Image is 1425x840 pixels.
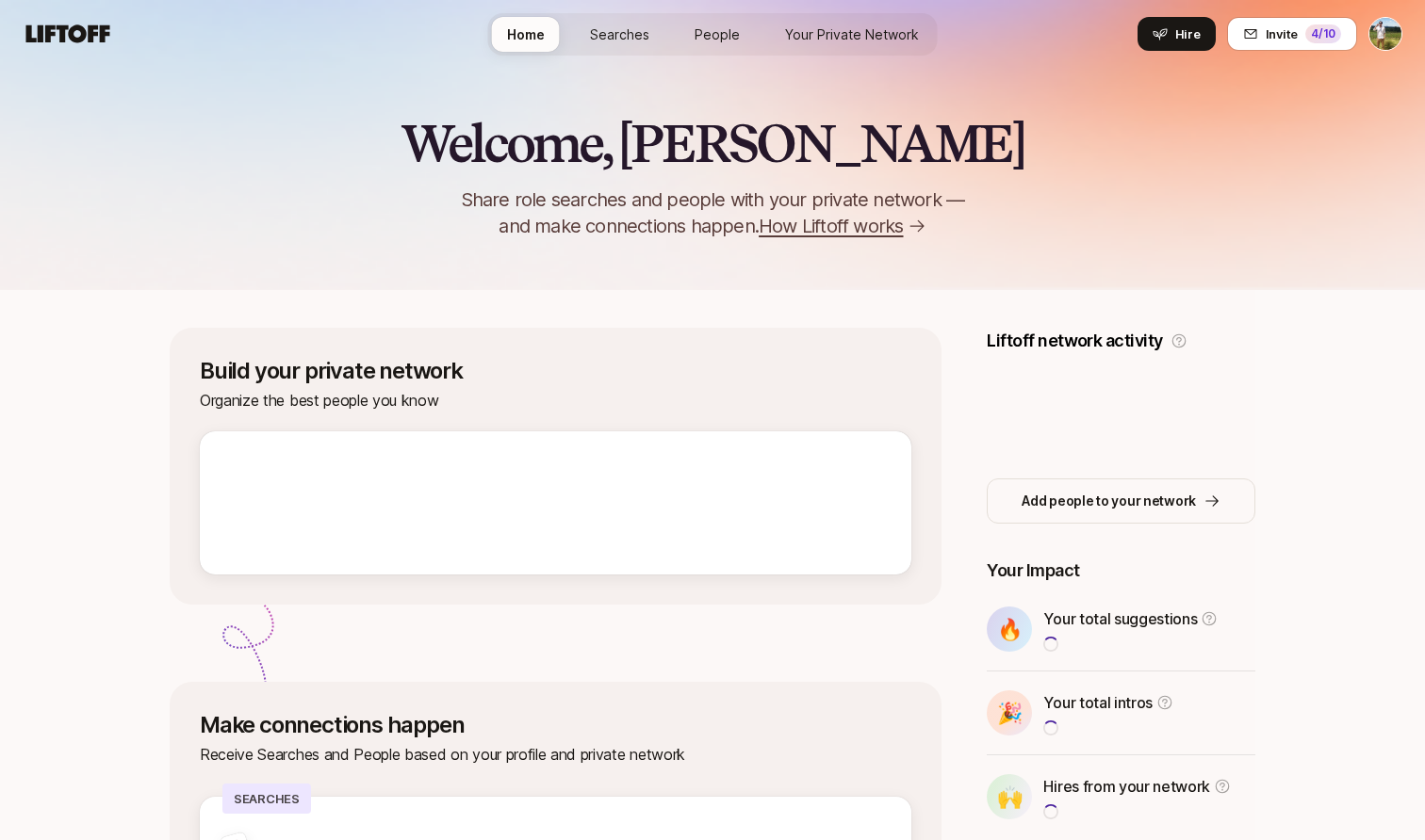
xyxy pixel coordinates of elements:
[492,17,560,52] a: Home
[759,213,925,239] a: How Liftoff works
[200,712,911,738] p: Make connections happen
[1138,17,1216,51] button: Hire
[200,358,911,384] p: Build your private network
[1266,24,1298,43] span: Invite
[200,742,911,767] p: Receive Searches and People based on your profile and private network
[770,17,934,52] a: Your Private Network
[1305,24,1341,43] div: 4 /10
[680,17,755,52] a: People
[987,557,1255,584] p: Your Impact
[1022,490,1196,512] p: Add people to your network
[1043,690,1153,715] p: Your total intros
[200,388,911,412] p: Organize the best people you know
[695,24,740,44] span: People
[430,186,995,239] p: Share role searches and people with your private network — and make connections happen.
[590,24,649,44] span: Searches
[1227,17,1357,51] button: Invite4/10
[575,17,664,52] a: Searches
[987,328,1162,354] p: Liftoff network activity
[987,690,1032,735] div: 🎉
[987,606,1032,652] div: 🔥
[401,115,1025,171] h2: Welcome, [PERSON_NAME]
[785,24,919,44] span: Your Private Network
[987,478,1255,524] button: Add people to your network
[1043,606,1197,631] p: Your total suggestions
[1368,17,1402,51] button: Tyler Kieft
[507,24,545,44] span: Home
[1369,18,1401,50] img: Tyler Kieft
[987,774,1032,819] div: 🙌
[222,783,311,814] p: Searches
[1175,24,1201,43] span: Hire
[1043,774,1210,799] p: Hires from your network
[759,213,903,239] span: How Liftoff works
